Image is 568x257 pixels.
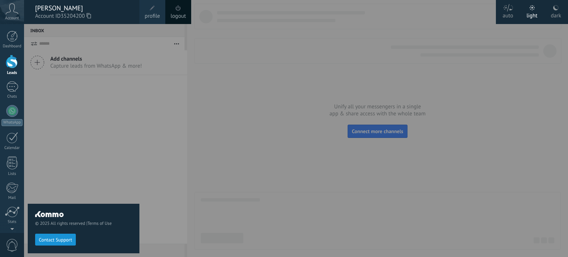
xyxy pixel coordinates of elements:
div: Lists [1,172,23,176]
div: Leads [1,71,23,75]
a: Contact Support [35,237,76,242]
div: light [527,5,538,24]
span: profile [145,12,160,20]
div: Mail [1,196,23,200]
button: Contact Support [35,234,76,246]
div: Stats [1,220,23,224]
div: [PERSON_NAME] [35,4,132,12]
span: Contact Support [39,237,72,243]
div: Calendar [1,146,23,151]
span: 35204200 [61,12,91,20]
a: Terms of Use [87,221,112,226]
div: Dashboard [1,44,23,49]
div: WhatsApp [1,119,23,126]
a: logout [170,12,186,20]
div: Chats [1,94,23,99]
span: Account [5,16,19,21]
span: © 2025 All rights reserved | [35,221,132,226]
div: dark [551,5,561,24]
div: auto [503,5,513,24]
span: Account ID [35,12,132,20]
